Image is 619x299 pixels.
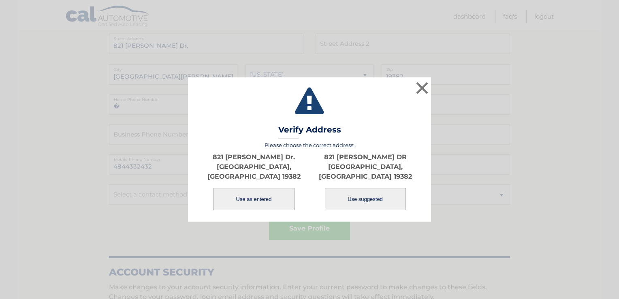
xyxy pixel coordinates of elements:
button: Use as entered [213,188,295,210]
button: Use suggested [325,188,406,210]
h3: Verify Address [278,125,341,139]
div: Please choose the correct address: [198,142,421,211]
p: 821 [PERSON_NAME] DR [GEOGRAPHIC_DATA], [GEOGRAPHIC_DATA] 19382 [309,152,421,182]
p: 821 [PERSON_NAME] Dr. [GEOGRAPHIC_DATA], [GEOGRAPHIC_DATA] 19382 [198,152,309,182]
button: × [414,80,430,96]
